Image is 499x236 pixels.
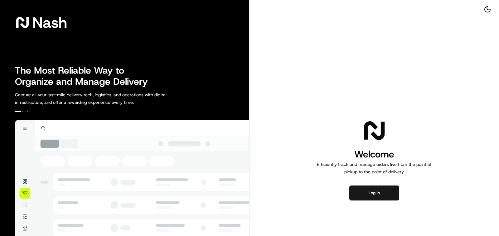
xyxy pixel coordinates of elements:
[15,91,195,106] p: Capture all your last-mile delivery tech, logistics, and operations with digital infrastructure, ...
[349,185,399,200] button: Log in
[314,161,434,176] p: Efficiently track and manage orders live from the point of pickup to the point of delivery.
[32,16,67,29] span: Nash
[15,65,155,87] h2: The Most Reliable Way to Organize and Manage Delivery
[314,148,434,161] h1: Welcome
